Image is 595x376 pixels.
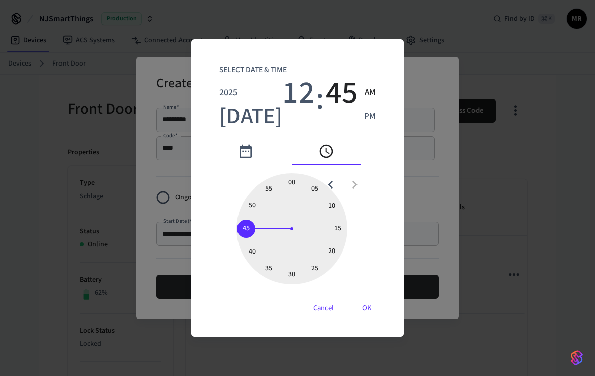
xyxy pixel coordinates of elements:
button: Cancel [301,296,346,321]
span: 12 [282,75,315,111]
button: OK [350,296,384,321]
button: open previous view [319,173,342,197]
span: 2025 [219,86,237,99]
span: AM [365,86,376,99]
span: PM [364,110,376,123]
img: SeamLogoGradient.69752ec5.svg [571,350,583,366]
button: 2025 [219,81,237,105]
button: 12 [282,81,315,105]
button: AM [364,81,376,105]
span: [DATE] [219,103,282,131]
span: 45 [326,75,358,111]
button: PM [364,105,376,129]
button: [DATE] [219,105,282,129]
span: : [316,81,324,129]
button: 45 [326,81,358,105]
span: Select date & time [219,59,287,81]
button: pick time [292,137,361,165]
button: pick date [211,137,280,165]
